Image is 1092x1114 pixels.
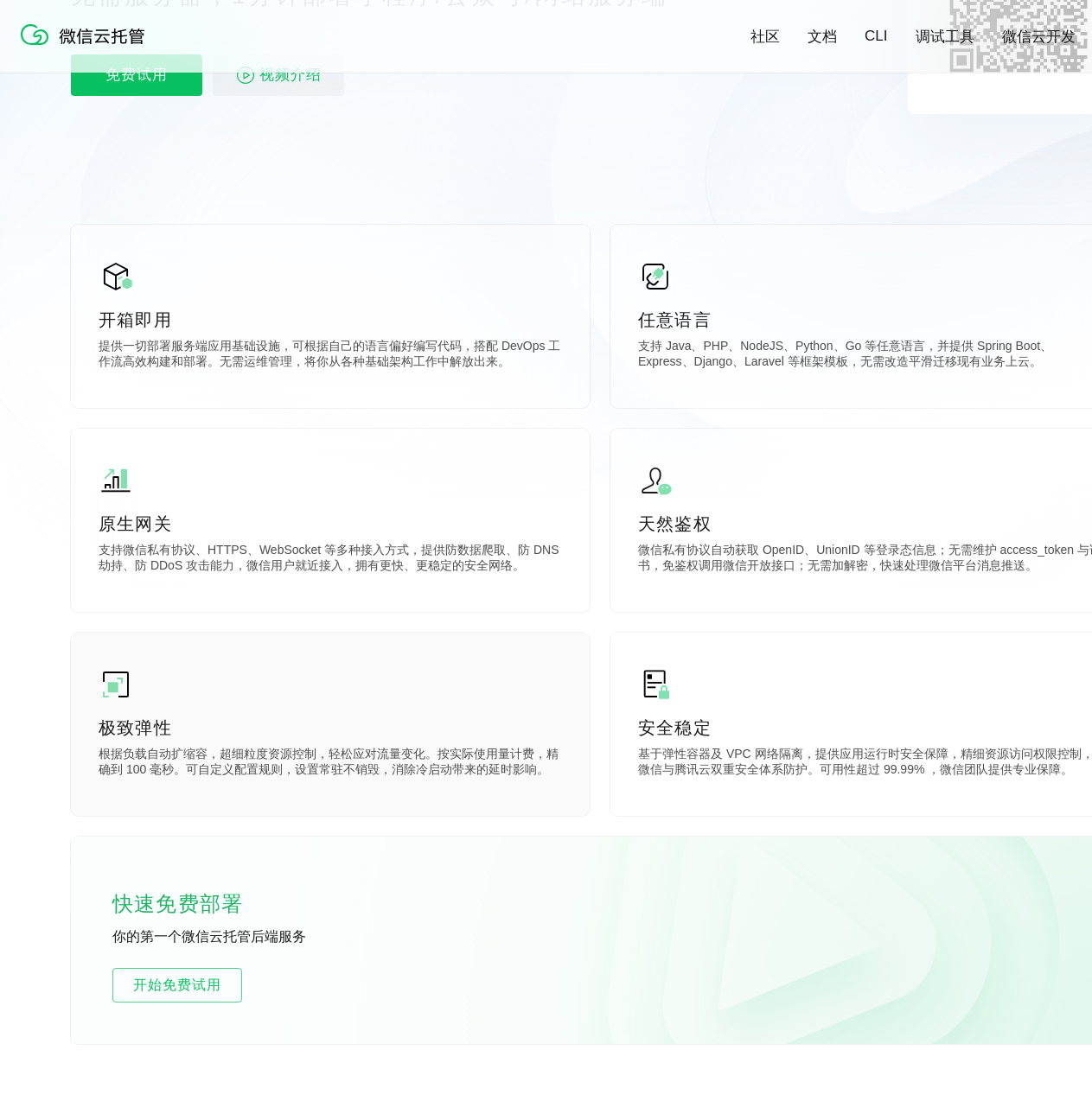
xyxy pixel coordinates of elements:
[17,40,156,54] a: 微信云托管
[259,54,322,96] span: 视频介绍
[916,27,974,47] a: 调试工具
[808,27,837,47] a: 文档
[71,54,202,96] p: 免费试用
[99,339,562,373] p: 提供一切部署服务端应用基础设施，可根据自己的语言偏好编写代码，搭配 DevOps 工作流高效构建和部署。无需运维管理，将你从各种基础架构工作中解放出来。
[99,747,562,781] p: 根据负载自动扩缩容，超细粒度资源控制，轻松应对流量变化。按实际使用量计费，精确到 100 毫秒。可自定义配置规则，设置常驻不销毁，消除冷启动带来的延时影响。
[17,17,156,52] img: 微信云托管
[99,543,562,577] p: 支持微信私有协议、HTTPS、WebSocket 等多种接入方式，提供防数据爬取、防 DNS 劫持、防 DDoS 攻击能力，微信用户就近接入，拥有更快、更稳定的安全网络。
[750,27,780,47] a: 社区
[235,65,256,86] img: video_play.svg
[99,716,562,740] p: 极致弹性
[112,928,372,947] p: 你的第一个微信云托管后端服务
[113,975,241,996] span: 开始免费试用
[99,512,562,536] p: 原生网关
[865,28,887,45] a: CLI
[112,887,285,921] p: 快速免费部署
[99,308,562,332] p: 开箱即用
[1002,27,1076,47] a: 微信云开发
